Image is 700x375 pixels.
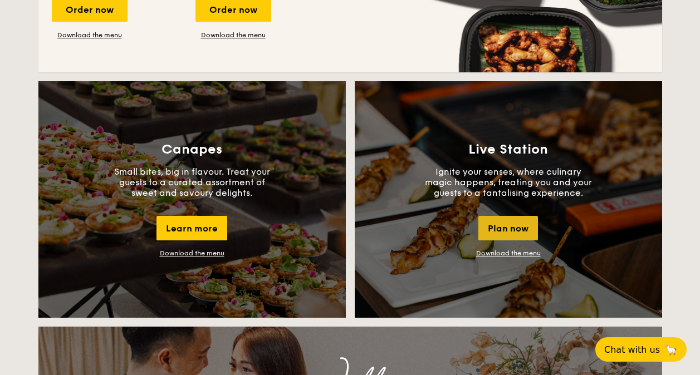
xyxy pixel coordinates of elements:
p: Small bites, big in flavour. Treat your guests to a curated assortment of sweet and savoury delig... [109,166,276,198]
p: Ignite your senses, where culinary magic happens, treating you and your guests to a tantalising e... [425,166,592,198]
h3: Canapes [161,142,222,157]
a: Download the menu [160,249,224,257]
button: Chat with us🦙 [595,337,687,362]
a: Download the menu [476,249,541,257]
span: Chat with us [604,344,660,355]
a: Download the menu [52,31,128,40]
div: Plan now [478,216,538,240]
span: 🦙 [664,343,678,356]
div: Learn more [156,216,227,240]
h3: Live Station [468,142,548,157]
a: Download the menu [195,31,271,40]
